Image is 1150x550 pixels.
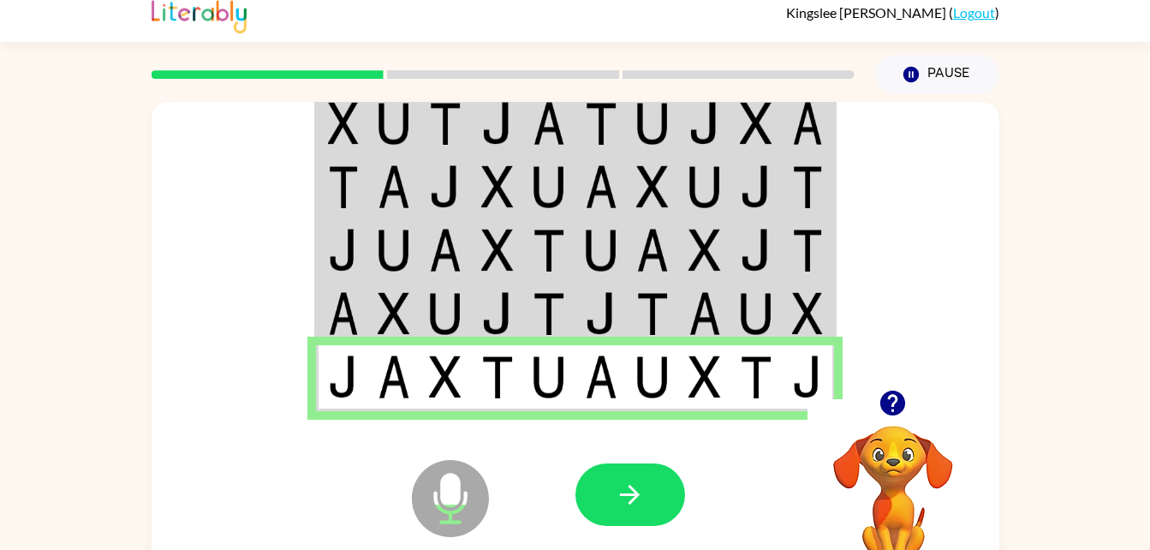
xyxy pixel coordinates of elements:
[792,229,823,272] img: t
[636,102,669,145] img: u
[688,165,721,208] img: u
[533,356,565,398] img: u
[429,165,462,208] img: j
[481,356,514,398] img: t
[533,229,565,272] img: t
[585,292,617,335] img: j
[786,4,949,21] span: Kingslee [PERSON_NAME]
[429,229,462,272] img: a
[585,229,617,272] img: u
[328,292,359,335] img: a
[786,4,999,21] div: ( )
[481,102,514,145] img: j
[740,102,772,145] img: x
[636,292,669,335] img: t
[688,292,721,335] img: a
[328,102,359,145] img: x
[328,356,359,398] img: j
[328,229,359,272] img: j
[585,102,617,145] img: t
[533,292,565,335] img: t
[688,102,721,145] img: j
[740,292,772,335] img: u
[533,102,565,145] img: a
[792,165,823,208] img: t
[792,102,823,145] img: a
[429,356,462,398] img: x
[740,229,772,272] img: j
[585,356,617,398] img: a
[636,229,669,272] img: a
[429,102,462,145] img: t
[533,165,565,208] img: u
[328,165,359,208] img: t
[378,356,410,398] img: a
[688,229,721,272] img: x
[688,356,721,398] img: x
[740,165,772,208] img: j
[378,229,410,272] img: u
[953,4,995,21] a: Logout
[585,165,617,208] img: a
[429,292,462,335] img: u
[378,102,410,145] img: u
[481,229,514,272] img: x
[792,292,823,335] img: x
[481,165,514,208] img: x
[481,292,514,335] img: j
[792,356,823,398] img: j
[378,165,410,208] img: a
[636,356,669,398] img: u
[740,356,772,398] img: t
[636,165,669,208] img: x
[378,292,410,335] img: x
[875,55,999,94] button: Pause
